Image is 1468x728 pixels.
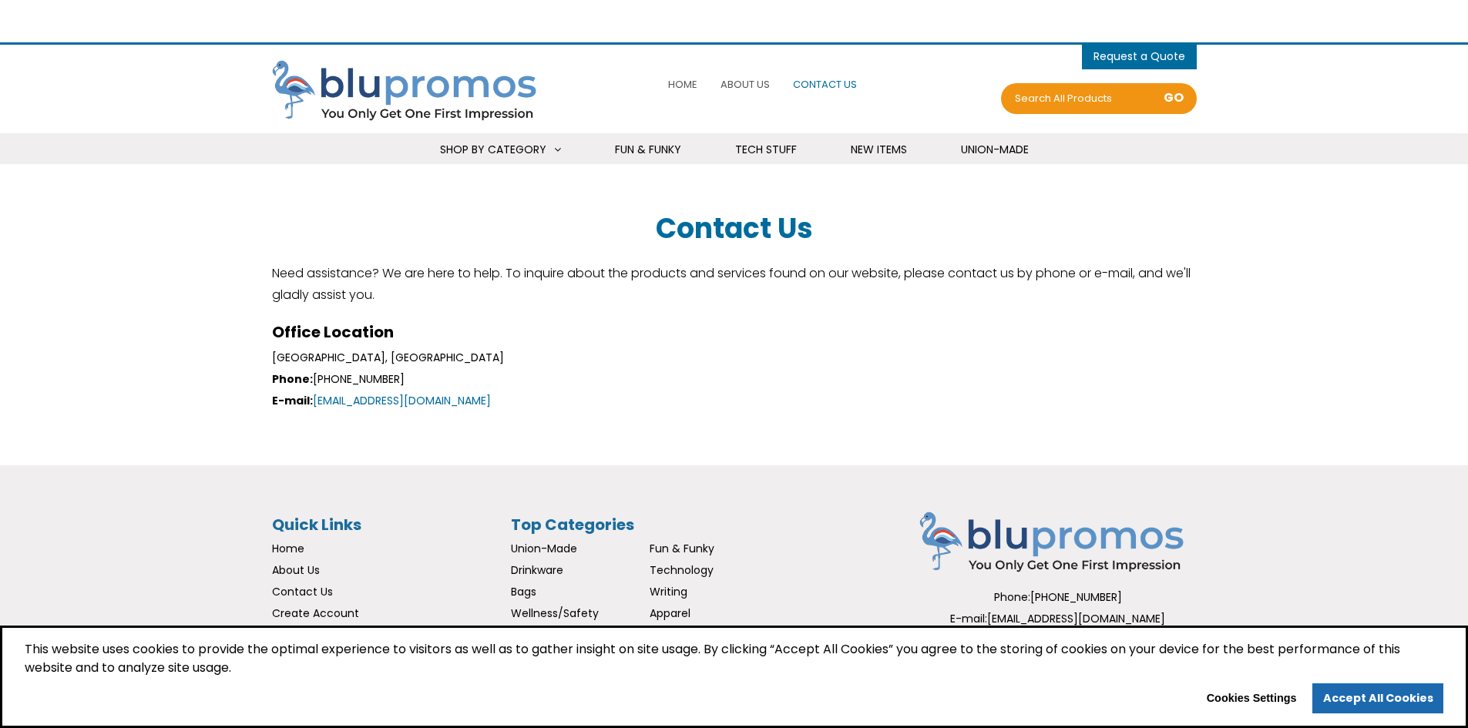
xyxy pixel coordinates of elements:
[1093,45,1185,68] button: items - Cart
[1196,686,1307,711] button: Cookies Settings
[511,584,536,599] a: Bags
[1312,683,1443,714] a: allow cookies
[721,77,770,92] span: About Us
[272,606,359,621] a: Create Account
[313,393,491,408] a: [EMAIL_ADDRESS][DOMAIN_NAME]
[994,589,1030,605] span: Phone:
[272,371,313,387] span: Phone:
[272,584,333,599] a: Contact Us
[421,133,580,166] a: Shop By Category
[440,142,546,157] span: Shop By Category
[831,133,926,166] a: New Items
[511,606,599,621] a: Wellness/Safety
[272,218,1197,240] h1: Contact Us
[650,584,687,599] a: Writing
[851,142,907,157] span: New Items
[789,68,861,101] a: Contact Us
[272,263,1197,306] p: Need assistance? We are here to help. To inquire about the products and services found on our web...
[987,611,1165,626] a: [EMAIL_ADDRESS][DOMAIN_NAME]
[596,133,700,166] a: Fun & Funky
[272,562,320,578] a: About Us
[511,541,577,556] a: Union-Made
[942,133,1048,166] a: Union-Made
[1030,589,1122,605] span: [PHONE_NUMBER]
[615,142,681,157] span: Fun & Funky
[1093,49,1185,68] span: items - Cart
[272,350,504,365] span: [GEOGRAPHIC_DATA], [GEOGRAPHIC_DATA]
[717,68,774,101] a: About Us
[272,541,304,556] a: Home
[716,133,816,166] a: Tech Stuff
[664,68,701,101] a: Home
[650,562,714,578] a: Technology
[272,512,503,538] h3: Quick Links
[650,606,690,621] a: Apparel
[272,393,313,408] span: E-mail:
[919,512,1197,575] img: Blupromos LLC's Logo
[511,512,788,538] h3: Top Categories
[793,77,857,92] span: Contact Us
[272,203,1197,343] h3: Office Location
[961,142,1029,157] span: Union-Made
[668,77,697,92] span: Home
[25,640,1443,683] span: This website uses cookies to provide the optimal experience to visitors as well as to gather insi...
[650,541,714,556] a: Fun & Funky
[313,371,405,387] span: [PHONE_NUMBER]
[272,60,549,123] img: Blupromos LLC's Logo
[950,611,987,626] span: E-mail:
[511,562,563,578] a: Drinkware
[735,142,797,157] span: Tech Stuff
